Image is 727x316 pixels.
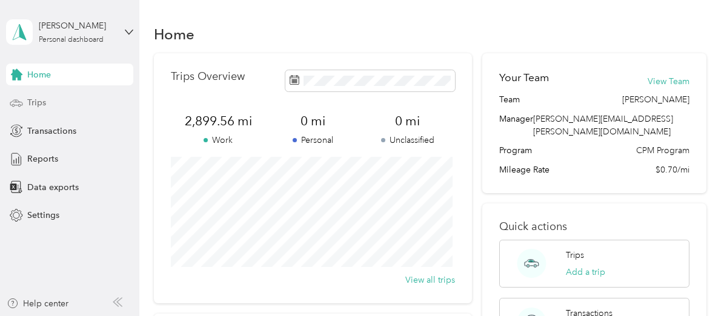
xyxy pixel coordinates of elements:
p: Unclassified [360,134,455,146]
div: Personal dashboard [39,36,104,44]
span: Program [499,144,532,157]
span: 0 mi [360,113,455,130]
p: Personal [266,134,360,146]
span: Reports [27,153,58,165]
p: Trips [566,249,584,262]
button: View Team [648,75,689,88]
span: Settings [27,209,59,222]
span: Manager [499,113,533,138]
button: Help center [7,297,68,310]
h2: Your Team [499,70,549,85]
span: 0 mi [266,113,360,130]
span: 2,899.56 mi [171,113,265,130]
h1: Home [154,28,194,41]
span: Trips [27,96,46,109]
iframe: Everlance-gr Chat Button Frame [659,248,727,316]
span: CPM Program [636,144,689,157]
span: Home [27,68,51,81]
span: [PERSON_NAME][EMAIL_ADDRESS][PERSON_NAME][DOMAIN_NAME] [533,114,673,137]
p: Work [171,134,265,146]
p: Trips Overview [171,70,245,83]
button: View all trips [405,274,455,286]
div: [PERSON_NAME] [39,19,115,32]
span: Mileage Rate [499,163,549,176]
button: Add a trip [566,266,605,278]
span: Team [499,93,520,106]
span: [PERSON_NAME] [622,93,689,106]
span: Data exports [27,181,79,194]
span: Transactions [27,125,76,137]
p: Quick actions [499,220,689,233]
span: $0.70/mi [656,163,689,176]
